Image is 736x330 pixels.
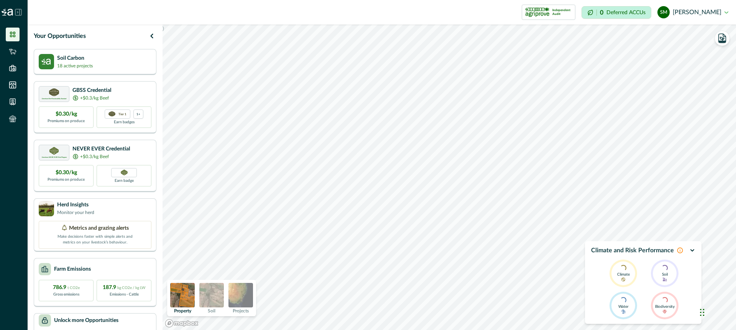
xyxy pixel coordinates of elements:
[114,119,135,125] p: Earn badges
[72,87,111,95] p: GBSS Credential
[655,303,675,309] p: Biodiversity
[118,111,127,116] p: Tier 1
[121,170,128,175] img: Greenham NEVER EVER certification badge
[53,284,80,292] p: 786.9
[56,169,77,177] p: $0.30/kg
[115,177,134,184] p: Earn badge
[49,88,59,96] img: certification logo
[2,9,13,16] img: Logo
[54,317,118,325] p: Unlock more Opportunities
[103,284,146,292] p: 187.9
[199,283,224,307] img: soil preview
[56,110,77,118] p: $0.30/kg
[117,286,146,290] span: kg CO2e / kg LW
[67,286,80,290] span: t CO2e
[600,10,603,16] p: 0
[48,177,85,183] p: Premiums on produce
[591,246,674,255] p: Climate and Risk Performance
[522,5,575,20] button: certification logoIndependent Audit
[133,109,143,119] div: more credentials avaialble
[34,31,86,41] p: Your Opportunities
[108,111,115,117] img: certification logo
[552,8,572,16] p: Independent Audit
[208,309,215,313] p: Soil
[54,265,91,273] p: Farm Emissions
[698,293,736,330] iframe: Chat Widget
[57,201,94,209] p: Herd Insights
[606,10,646,15] p: Deferred ACCUs
[57,232,133,245] p: Make decisions faster with simple alerts and metrics on your livestock’s behaviour.
[53,292,79,297] p: Gross emissions
[49,147,59,155] img: certification logo
[57,54,93,62] p: Soil Carbon
[136,111,140,116] p: 1+
[165,319,199,328] a: Mapbox logo
[170,283,195,307] img: property preview
[657,3,728,21] button: steve le moenic[PERSON_NAME]
[80,153,109,160] p: +$0.3/kg Beef
[617,271,630,277] p: Climate
[57,209,94,216] p: Monitor your herd
[174,309,191,313] p: Property
[42,98,66,100] p: Greenham Beef Sustainability Standard
[700,301,705,324] div: Drag
[618,303,629,309] p: Water
[42,157,67,158] p: Greenham NEVER EVER Beef Program
[69,224,129,232] p: Metrics and grazing alerts
[662,271,668,277] p: Soil
[110,292,139,297] p: Emissions - Cattle
[48,118,85,124] p: Premiums on produce
[228,283,253,307] img: projects preview
[72,145,130,153] p: NEVER EVER Credential
[80,95,109,101] p: +$0.3/kg Beef
[233,309,249,313] p: Projects
[57,62,93,69] p: 18 active projects
[525,6,549,18] img: certification logo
